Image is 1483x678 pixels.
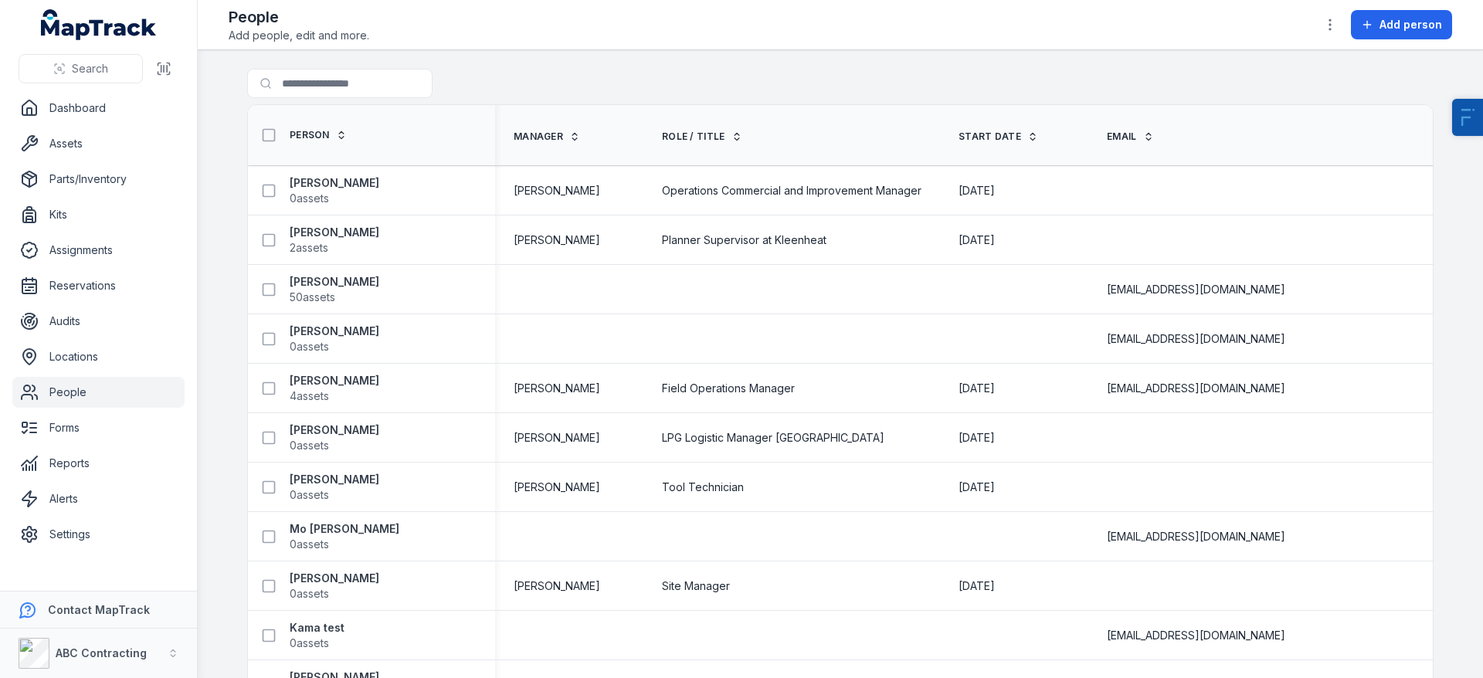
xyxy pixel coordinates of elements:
[12,519,185,550] a: Settings
[959,232,995,248] time: 30/04/18, 1:56:28 am
[514,131,580,143] a: Manager
[662,131,742,143] a: Role / Title
[12,199,185,230] a: Kits
[290,422,379,453] a: [PERSON_NAME]0assets
[662,430,884,446] span: LPG Logistic Manager [GEOGRAPHIC_DATA]
[1107,628,1285,643] span: [EMAIL_ADDRESS][DOMAIN_NAME]
[290,422,379,438] strong: [PERSON_NAME]
[290,175,379,206] a: [PERSON_NAME]0assets
[514,381,600,396] span: [PERSON_NAME]
[12,483,185,514] a: Alerts
[514,430,600,446] span: [PERSON_NAME]
[514,131,563,143] span: Manager
[290,240,328,256] span: 2 assets
[290,324,379,354] a: [PERSON_NAME]0assets
[290,274,379,305] a: [PERSON_NAME]50assets
[959,480,995,493] span: [DATE]
[56,646,147,659] strong: ABC Contracting
[229,6,369,28] h2: People
[662,480,744,495] span: Tool Technician
[959,381,995,396] time: 05/06/2024, 12:00:00 am
[959,578,995,594] time: 09/07/2024, 12:00:00 am
[290,225,379,256] a: [PERSON_NAME]2assets
[290,175,379,191] strong: [PERSON_NAME]
[290,571,379,602] a: [PERSON_NAME]0assets
[12,164,185,195] a: Parts/Inventory
[959,233,995,246] span: [DATE]
[12,128,185,159] a: Assets
[290,129,347,141] a: Person
[514,183,600,198] span: [PERSON_NAME]
[290,487,329,503] span: 0 assets
[959,131,1021,143] span: Start Date
[290,225,379,240] strong: [PERSON_NAME]
[959,183,995,198] time: 15/05/2022, 2:00:00 am
[290,191,329,206] span: 0 assets
[12,448,185,479] a: Reports
[12,93,185,124] a: Dashboard
[290,373,379,404] a: [PERSON_NAME]4assets
[290,129,330,141] span: Person
[662,381,795,396] span: Field Operations Manager
[12,412,185,443] a: Forms
[290,620,344,651] a: Kama test0assets
[1107,131,1137,143] span: Email
[290,620,344,636] strong: Kama test
[1107,331,1285,347] span: [EMAIL_ADDRESS][DOMAIN_NAME]
[959,131,1038,143] a: Start Date
[959,430,995,446] time: 13/09/2023, 2:00:00 am
[290,636,329,651] span: 0 assets
[41,9,157,40] a: MapTrack
[290,472,379,503] a: [PERSON_NAME]0assets
[290,586,329,602] span: 0 assets
[514,232,600,248] span: [PERSON_NAME]
[12,377,185,408] a: People
[1351,10,1452,39] button: Add person
[290,521,399,552] a: Mo [PERSON_NAME]0assets
[72,61,108,76] span: Search
[290,521,399,537] strong: Mo [PERSON_NAME]
[1107,381,1285,396] span: [EMAIL_ADDRESS][DOMAIN_NAME]
[19,54,143,83] button: Search
[959,579,995,592] span: [DATE]
[662,183,921,198] span: Operations Commercial and Improvement Manager
[1107,282,1285,297] span: [EMAIL_ADDRESS][DOMAIN_NAME]
[662,232,826,248] span: Planner Supervisor at Kleenheat
[12,235,185,266] a: Assignments
[290,324,379,339] strong: [PERSON_NAME]
[959,431,995,444] span: [DATE]
[48,603,150,616] strong: Contact MapTrack
[1107,529,1285,544] span: [EMAIL_ADDRESS][DOMAIN_NAME]
[290,290,335,305] span: 50 assets
[959,184,995,197] span: [DATE]
[290,274,379,290] strong: [PERSON_NAME]
[290,388,329,404] span: 4 assets
[290,472,379,487] strong: [PERSON_NAME]
[229,28,369,43] span: Add people, edit and more.
[12,341,185,372] a: Locations
[662,131,725,143] span: Role / Title
[290,571,379,586] strong: [PERSON_NAME]
[290,373,379,388] strong: [PERSON_NAME]
[959,480,995,495] time: 17/09/2024, 12:00:00 am
[290,537,329,552] span: 0 assets
[1379,17,1442,32] span: Add person
[290,339,329,354] span: 0 assets
[290,438,329,453] span: 0 assets
[1107,131,1154,143] a: Email
[514,578,600,594] span: [PERSON_NAME]
[12,270,185,301] a: Reservations
[959,381,995,395] span: [DATE]
[12,306,185,337] a: Audits
[662,578,730,594] span: Site Manager
[514,480,600,495] span: [PERSON_NAME]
